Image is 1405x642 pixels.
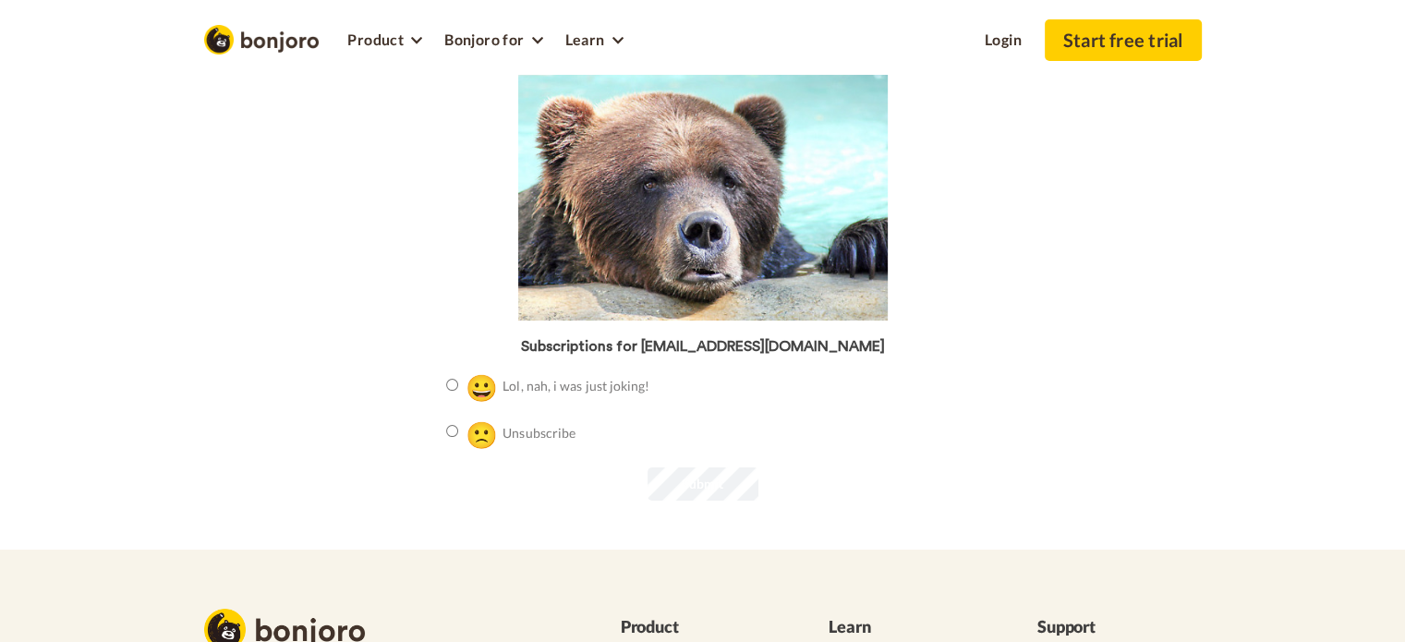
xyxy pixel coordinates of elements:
h3: Subscriptions for [EMAIL_ADDRESS][DOMAIN_NAME] [446,339,959,356]
a: Bonjoro Logo [204,30,319,46]
h4: Learn [829,618,993,636]
input: 🙁Unsubscribe [446,425,458,437]
label: Unsubscribe [446,415,575,454]
span: 😀 [466,371,498,403]
a: Bonjoro for [433,19,553,56]
img: Bonjoro Logo [204,25,319,55]
h4: Support [1037,618,1202,636]
input: 😀Lol, nah, i was just joking! [446,379,458,391]
a: Learn [554,19,635,56]
span: 🙁 [466,418,498,450]
label: Lol, nah, i was just joking! [446,368,649,406]
a: Start free trial [1045,19,1202,61]
input: Submit [648,467,758,501]
a: Product [337,19,434,56]
a: Login [974,19,1033,56]
h4: Product [621,618,785,636]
